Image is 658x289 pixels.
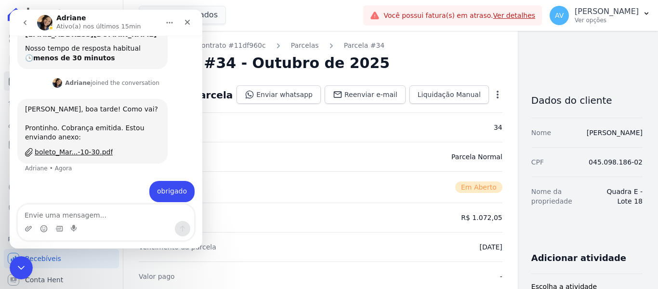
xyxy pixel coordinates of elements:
a: Reenviar e-mail [325,85,406,104]
button: Início [151,4,169,22]
a: Enviar whatsapp [237,85,321,104]
h3: Adicionar atividade [531,252,626,264]
button: Selecionador de GIF [46,215,53,223]
div: Plataformas [8,234,115,245]
dd: R$ 1.072,05 [461,213,502,222]
a: Contrato #11df960c [197,41,265,51]
a: Parcelas [4,71,119,91]
span: Liquidação Manual [418,90,481,99]
div: Andre diz… [8,171,185,204]
iframe: Intercom live chat [10,10,202,248]
div: obrigado [140,171,185,193]
p: Ativo(a) nos últimos 15min [47,12,132,22]
div: Adriane • Agora [15,156,63,162]
span: Recebíveis [25,254,61,263]
a: boleto_Mar...-10-30.pdf [15,138,150,148]
button: 3 selecionados [139,6,226,24]
b: menos de 30 minutos [24,44,105,52]
span: Reenviar e-mail [344,90,397,99]
div: [PERSON_NAME], boa tarde! Como vai?Prontinho. Cobrança emitida. Estou enviando anexo:boleto_Mar..... [8,89,158,154]
dt: CPF [531,157,544,167]
span: AV [555,12,564,19]
div: Fechar [169,4,186,21]
span: Você possui fatura(s) em atraso. [383,11,535,21]
span: Conta Hent [25,275,63,285]
div: joined the conversation [55,69,150,78]
dd: - [500,272,502,281]
p: Ver opções [575,16,639,24]
a: Parcelas [291,41,319,51]
a: Visão Geral [4,29,119,48]
button: AV [PERSON_NAME] Ver opções [542,2,658,29]
a: Negativação [4,199,119,218]
h2: Parcela #34 - Outubro de 2025 [139,55,390,72]
textarea: Envie uma mensagem... [8,195,184,211]
div: Nosso tempo de resposta habitual 🕒 [15,34,150,53]
a: Clientes [4,114,119,133]
a: Lotes [4,93,119,112]
a: Minha Carteira [4,135,119,154]
dt: Nome da propriedade [531,187,587,206]
dd: 045.098.186-02 [589,157,643,167]
h3: Dados do cliente [531,95,643,106]
button: Selecionador de Emoji [30,215,38,223]
a: Liquidação Manual [409,85,489,104]
iframe: Intercom live chat [10,256,33,279]
a: Recebíveis [4,249,119,268]
a: Contratos [4,50,119,69]
button: Enviar uma mensagem [165,211,181,227]
div: obrigado [147,177,177,187]
a: Parcela #34 [344,41,385,51]
div: Adriane diz… [8,89,185,171]
b: Adriane [55,70,81,77]
div: boleto_Mar...-10-30.pdf [25,138,103,148]
a: Ver detalhes [493,12,536,19]
dd: [DATE] [479,242,502,252]
dt: Nome [531,128,551,138]
div: Adriane diz… [8,67,185,89]
span: Em Aberto [455,181,502,193]
dd: Parcela Normal [451,152,502,162]
nav: Breadcrumb [139,41,502,51]
dd: 34 [494,123,502,132]
img: Profile image for Adriane [43,69,53,78]
a: Crédito [4,178,119,197]
dt: Valor pago [139,272,175,281]
p: [PERSON_NAME] [575,7,639,16]
a: Transferências [4,156,119,176]
div: [PERSON_NAME], boa tarde! Como vai? Prontinho. Cobrança emitida. Estou enviando anexo: [15,95,150,133]
dd: Quadra E - Lote 18 [594,187,643,206]
button: Upload do anexo [15,215,23,223]
button: Start recording [61,215,69,223]
b: [PERSON_NAME][EMAIL_ADDRESS][DOMAIN_NAME] [15,11,147,28]
a: [PERSON_NAME] [587,129,643,137]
